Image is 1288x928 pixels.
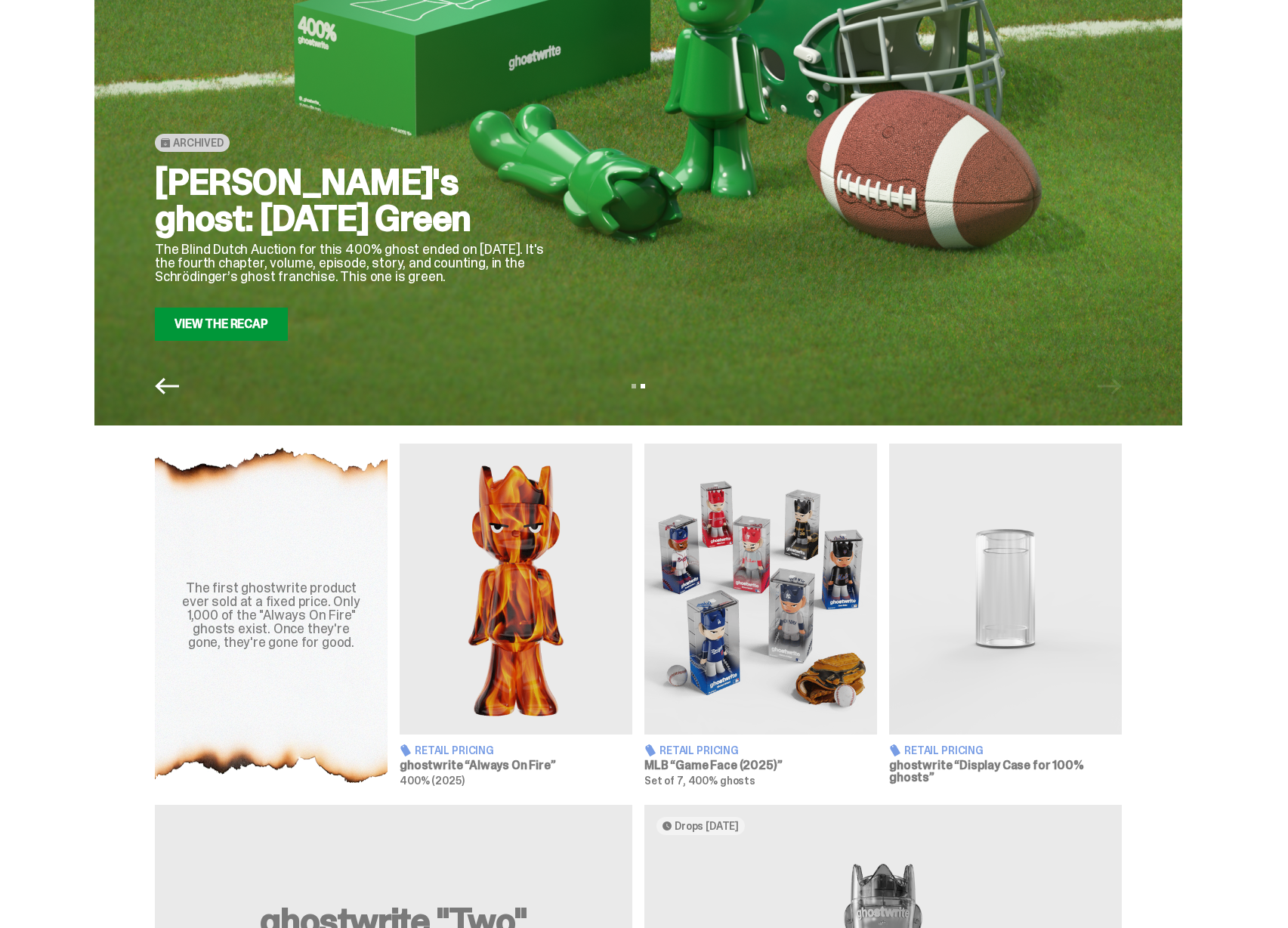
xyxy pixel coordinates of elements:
[400,759,632,772] h3: ghostwrite “Always On Fire”
[644,759,877,772] h3: MLB “Game Face (2025)”
[644,444,877,787] a: Game Face (2025) Retail Pricing
[400,444,632,787] a: Always On Fire Retail Pricing
[644,444,877,735] img: Game Face (2025)
[400,774,464,787] span: 400% (2025)
[632,384,636,388] button: View slide 1
[155,308,288,341] a: View the Recap
[641,384,645,388] button: View slide 2
[659,745,739,756] span: Retail Pricing
[904,745,984,756] span: Retail Pricing
[155,374,179,398] button: Previous
[400,444,632,735] img: Always On Fire
[889,444,1122,735] img: Display Case for 100% ghosts
[415,745,494,756] span: Retail Pricing
[644,774,755,787] span: Set of 7, 400% ghosts
[173,137,224,149] span: Archived
[173,581,369,649] div: The first ghostwrite product ever sold at a fixed price. Only 1,000 of the "Always On Fire" ghost...
[889,759,1122,784] h3: ghostwrite “Display Case for 100% ghosts”
[889,444,1122,787] a: Display Case for 100% ghosts Retail Pricing
[155,243,548,283] p: The Blind Dutch Auction for this 400% ghost ended on [DATE]. It's the fourth chapter, volume, epi...
[155,164,548,237] h2: [PERSON_NAME]'s ghost: [DATE] Green
[675,820,739,832] span: Drops [DATE]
